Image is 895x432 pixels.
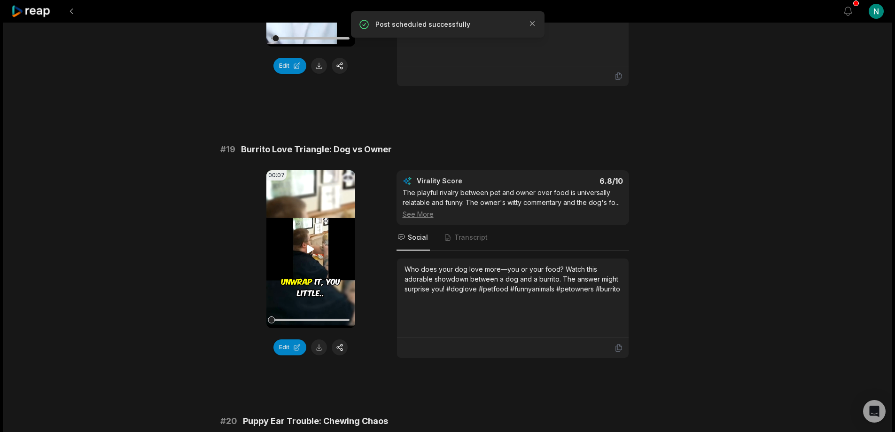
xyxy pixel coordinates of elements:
div: Open Intercom Messenger [863,400,886,423]
p: Post scheduled successfully [375,20,520,29]
div: 6.8 /10 [522,176,623,186]
span: Transcript [454,233,488,242]
video: Your browser does not support mp4 format. [266,170,355,328]
button: Edit [273,58,306,74]
span: # 20 [220,415,237,428]
button: Edit [273,339,306,355]
span: Social [408,233,428,242]
div: The playful rivalry between pet and owner over food is universally relatable and funny. The owner... [403,188,623,219]
span: Puppy Ear Trouble: Chewing Chaos [243,415,388,428]
span: Burrito Love Triangle: Dog vs Owner [241,143,392,156]
div: Who does your dog love more—you or your food? Watch this adorable showdown between a dog and a bu... [405,264,621,294]
div: See More [403,209,623,219]
nav: Tabs [397,225,629,251]
span: # 19 [220,143,235,156]
div: Virality Score [417,176,518,186]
